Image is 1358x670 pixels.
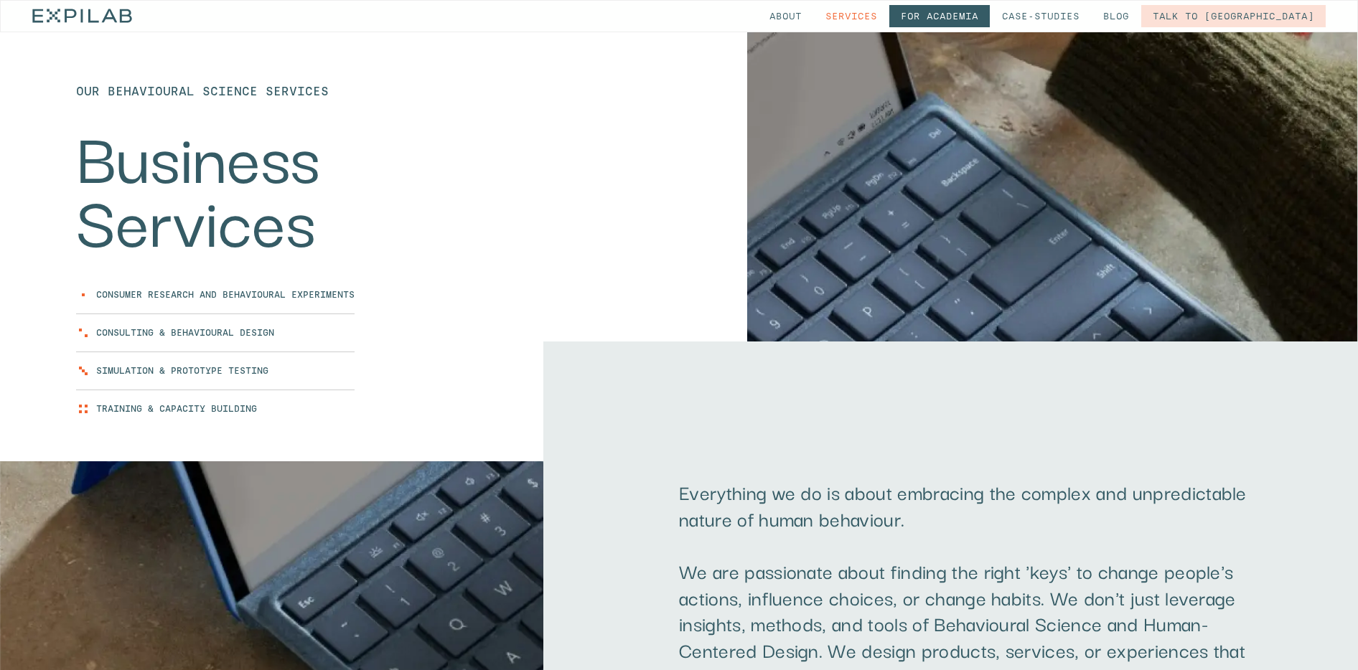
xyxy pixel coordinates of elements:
a: Talk to [GEOGRAPHIC_DATA] [1141,5,1326,27]
h1: Our behavioural science Services [76,86,1282,98]
a: Case-studies [991,5,1091,27]
a: Consumer Research and Behavioural Experiments [96,290,355,300]
a: Consulting & Behavioural Design [96,328,274,338]
a: Services [814,5,889,27]
a: Blog [1092,5,1141,27]
h2: Business Services [76,123,451,250]
a: Training & Capacity Building [96,404,257,414]
a: home [32,1,133,32]
a: About [758,5,813,27]
a: Simulation & Prototype Testing [96,366,268,376]
a: for Academia [889,5,990,27]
